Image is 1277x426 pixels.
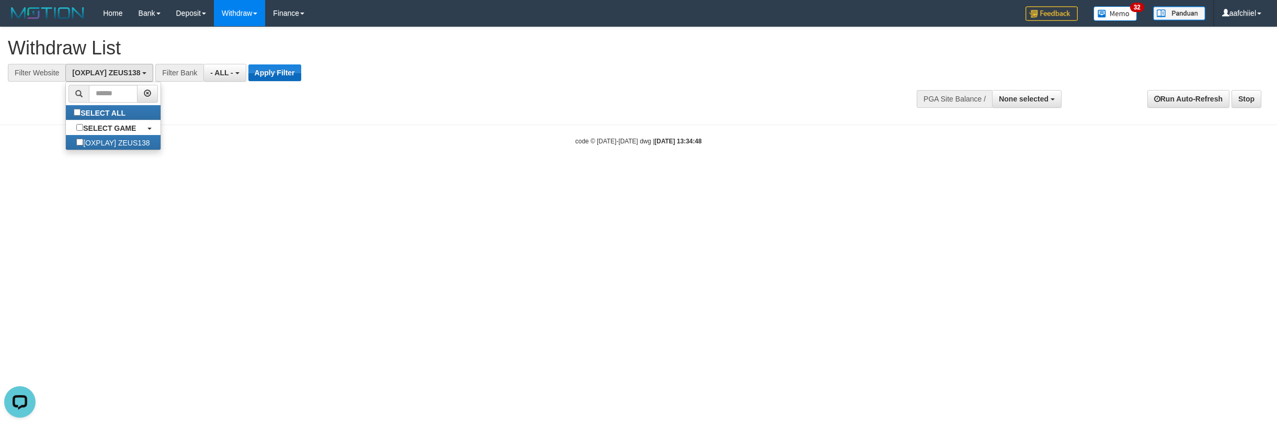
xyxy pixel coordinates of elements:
[65,64,153,82] button: [OXPLAY] ZEUS138
[1025,6,1078,21] img: Feedback.jpg
[66,135,160,150] label: [OXPLAY] ZEUS138
[76,124,83,131] input: SELECT GAME
[8,38,841,59] h1: Withdraw List
[655,138,702,145] strong: [DATE] 13:34:48
[74,109,81,116] input: SELECT ALL
[1093,6,1137,21] img: Button%20Memo.svg
[917,90,992,108] div: PGA Site Balance /
[83,124,136,132] b: SELECT GAME
[66,105,136,120] label: SELECT ALL
[999,95,1048,103] span: None selected
[4,4,36,36] button: Open LiveChat chat widget
[992,90,1062,108] button: None selected
[8,5,87,21] img: MOTION_logo.png
[248,64,301,81] button: Apply Filter
[575,138,702,145] small: code © [DATE]-[DATE] dwg |
[66,120,160,135] a: SELECT GAME
[1130,3,1144,12] span: 32
[76,139,83,145] input: [OXPLAY] ZEUS138
[1232,90,1261,108] a: Stop
[1153,6,1205,20] img: panduan.png
[72,69,140,77] span: [OXPLAY] ZEUS138
[203,64,246,82] button: - ALL -
[210,69,233,77] span: - ALL -
[8,64,65,82] div: Filter Website
[155,64,203,82] div: Filter Bank
[1147,90,1229,108] a: Run Auto-Refresh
